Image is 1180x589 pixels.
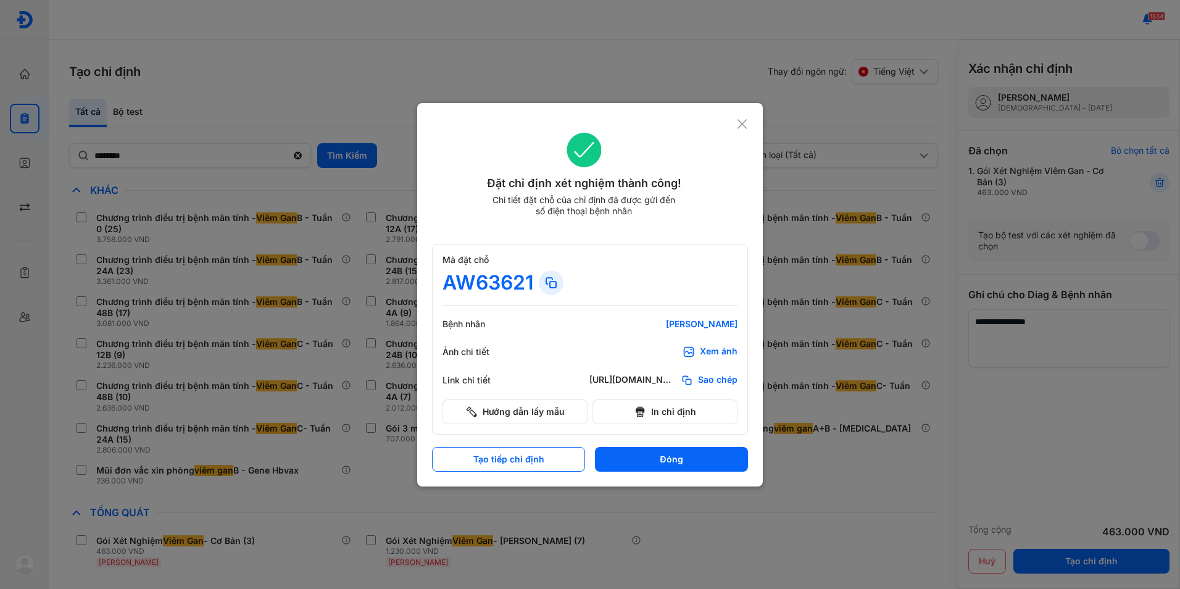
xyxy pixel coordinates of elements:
button: Tạo tiếp chỉ định [432,447,585,472]
div: AW63621 [442,270,534,295]
button: In chỉ định [592,399,737,424]
div: Đặt chỉ định xét nghiệm thành công! [432,175,736,192]
div: Bệnh nhân [442,319,517,330]
div: Xem ảnh [700,346,737,358]
div: Ảnh chi tiết [442,346,517,357]
div: Mã đặt chỗ [442,254,737,265]
span: Sao chép [698,374,737,386]
div: [URL][DOMAIN_NAME] [589,374,676,386]
div: Chi tiết đặt chỗ của chỉ định đã được gửi đến số điện thoại bệnh nhân [487,194,681,217]
div: [PERSON_NAME] [589,319,737,330]
button: Đóng [595,447,748,472]
button: Hướng dẫn lấy mẫu [442,399,588,424]
div: Link chi tiết [442,375,517,386]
